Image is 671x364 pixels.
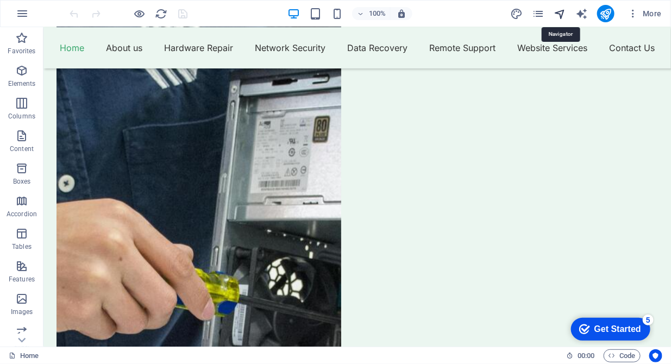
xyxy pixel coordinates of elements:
a: Click to cancel selection. Double-click to open Pages [9,349,39,362]
div: 5 [78,2,89,13]
button: 100% [352,7,391,20]
button: More [623,5,666,22]
h6: Session time [566,349,595,362]
p: Accordion [7,210,37,218]
p: Elements [8,79,36,88]
button: design [510,7,523,20]
i: Reload page [155,8,168,20]
p: Tables [12,242,32,251]
p: Images [11,307,33,316]
p: Favorites [8,47,35,55]
i: Publish [599,8,612,20]
button: navigator [554,7,567,20]
p: Features [9,275,35,284]
div: Get Started 5 items remaining, 0% complete [6,5,85,28]
i: Pages (Ctrl+Alt+S) [532,8,544,20]
button: text_generator [575,7,588,20]
h6: 100% [368,7,386,20]
p: Content [10,145,34,153]
span: More [628,8,662,19]
i: Design (Ctrl+Alt+Y) [510,8,523,20]
button: Code [604,349,641,362]
button: reload [155,7,168,20]
button: Click here to leave preview mode and continue editing [133,7,146,20]
span: : [585,352,587,360]
button: pages [532,7,545,20]
p: Columns [8,112,35,121]
span: Code [609,349,636,362]
button: Usercentrics [649,349,662,362]
div: Get Started [29,12,76,22]
span: 00 00 [578,349,594,362]
button: publish [597,5,614,22]
p: Boxes [13,177,31,186]
i: On resize automatically adjust zoom level to fit chosen device. [397,9,406,18]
